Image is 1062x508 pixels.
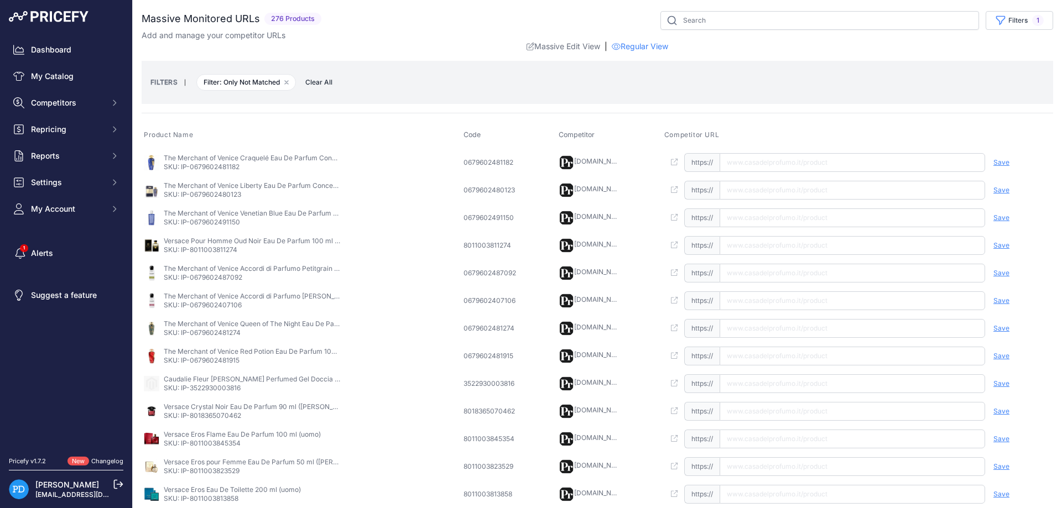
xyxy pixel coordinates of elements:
[164,439,321,448] p: SKU: IP-8011003845354
[164,375,341,384] p: Caudalie Fleur [PERSON_NAME] Perfumed Gel Doccia 200 ml
[684,208,720,227] span: https://
[574,185,628,193] a: [DOMAIN_NAME]
[720,402,985,421] input: www.casadelprofumo.it/product
[164,384,341,392] p: SKU: IP-3522930003816
[164,190,341,199] p: SKU: IP-0679602480123
[9,146,123,166] button: Reports
[993,434,1009,443] span: Save
[720,291,985,310] input: www.casadelprofumo.it/product
[464,379,519,388] div: 3522930003816
[9,66,123,86] a: My Catalog
[1032,15,1044,26] span: 1
[9,93,123,113] button: Competitors
[164,301,341,310] p: SKU: IP-0679602407106
[527,41,600,52] a: Massive Edit View
[9,285,123,305] a: Suggest a feature
[9,199,123,219] button: My Account
[164,181,341,190] p: The Merchant of Venice Liberty Eau De Parfum Concentrée 100 ml (unisex)
[720,347,985,365] input: www.casadelprofumo.it/product
[164,485,301,494] p: Versace Eros Eau De Toilette 200 ml (uomo)
[164,209,341,218] p: The Merchant of Venice Venetian Blue Eau De Parfum 100 ml (uomo)
[164,218,341,227] p: SKU: IP-0679602491150
[464,490,519,499] div: 8011003813858
[178,79,192,86] small: |
[664,130,721,139] button: Competitor URL
[720,153,985,172] input: www.casadelprofumo.it/product
[605,41,607,52] span: |
[31,177,103,188] span: Settings
[164,154,341,163] p: The Merchant of Venice Craquelé Eau De Parfum Concentrée 100 ml (unisex)
[993,352,1009,360] span: Save
[164,494,301,503] p: SKU: IP-8011003813858
[67,457,89,466] span: New
[574,157,628,165] a: [DOMAIN_NAME]
[684,264,720,282] span: https://
[9,11,88,22] img: Pricefy Logo
[574,268,628,276] a: [DOMAIN_NAME]
[720,181,985,200] input: www.casadelprofumo.it/product
[559,130,595,139] span: Competitor
[993,269,1009,277] span: Save
[574,323,628,331] a: [DOMAIN_NAME]
[720,485,985,504] input: www.casadelprofumo.it/product
[684,181,720,200] span: https://
[684,430,720,448] span: https://
[31,97,103,108] span: Competitors
[993,296,1009,305] span: Save
[9,243,123,263] a: Alerts
[574,240,628,248] a: [DOMAIN_NAME]
[684,291,720,310] span: https://
[993,407,1009,416] span: Save
[684,485,720,504] span: https://
[684,457,720,476] span: https://
[9,40,123,443] nav: Sidebar
[720,319,985,338] input: www.casadelprofumo.it/product
[91,457,123,465] a: Changelog
[164,320,341,328] p: The Merchant of Venice Queen of The Night Eau De Parfum Concentrée 100 ml ([PERSON_NAME])
[612,41,668,52] a: Regular View
[164,328,341,337] p: SKU: IP-0679602481274
[164,163,341,171] p: SKU: IP-0679602481182
[144,130,193,139] span: Product Name
[993,158,1009,167] span: Save
[300,77,338,88] button: Clear All
[9,119,123,139] button: Repricing
[993,241,1009,250] span: Save
[720,457,985,476] input: www.casadelprofumo.it/product
[464,324,519,333] div: 0679602481274
[993,490,1009,499] span: Save
[720,430,985,448] input: www.casadelprofumo.it/product
[464,407,519,416] div: 8018365070462
[9,172,123,192] button: Settings
[720,374,985,393] input: www.casadelprofumo.it/product
[464,241,519,250] div: 8011003811274
[684,153,720,172] span: https://
[574,295,628,303] a: [DOMAIN_NAME]
[150,78,178,86] small: FILTERS
[264,13,321,25] span: 276 Products
[164,237,341,245] p: Versace Pour Homme Oud Noir Eau De Parfum 100 ml (uomo)
[993,186,1009,195] span: Save
[35,490,151,499] a: [EMAIL_ADDRESS][DOMAIN_NAME]
[464,130,481,139] span: Code
[684,236,720,255] span: https://
[684,374,720,393] span: https://
[464,462,519,471] div: 8011003823529
[574,489,628,497] a: [DOMAIN_NAME]
[720,236,985,255] input: www.casadelprofumo.it/product
[574,406,628,414] a: [DOMAIN_NAME]
[574,378,628,386] a: [DOMAIN_NAME]
[464,434,519,443] div: 8011003845354
[196,74,296,91] span: Filter: Only Not Matched
[993,462,1009,471] span: Save
[164,458,341,467] p: Versace Eros pour Femme Eau De Parfum 50 ml ([PERSON_NAME])
[164,402,341,411] p: Versace Crystal Noir Eau De Parfum 90 ml ([PERSON_NAME])
[464,296,519,305] div: 0679602407106
[664,130,719,139] span: Competitor URL
[9,457,46,466] div: Pricefy v1.7.2
[660,11,979,30] input: Search
[464,158,519,167] div: 0679602481182
[142,11,260,27] h2: Massive Monitored URLs
[164,430,321,439] p: Versace Eros Flame Eau De Parfum 100 ml (uomo)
